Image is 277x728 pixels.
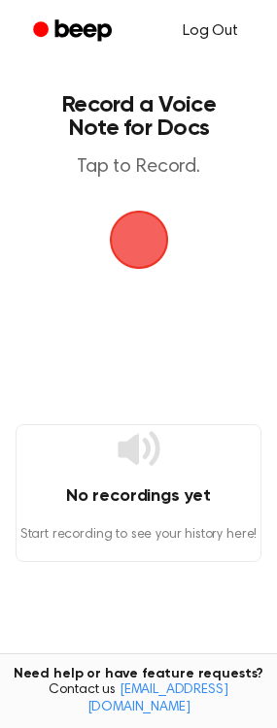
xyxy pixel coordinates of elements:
a: [EMAIL_ADDRESS][DOMAIN_NAME] [87,683,228,714]
img: Beep Logo [110,211,168,269]
p: Tap to Record. [35,155,242,180]
h1: Record a Voice Note for Docs [35,93,242,140]
a: Beep [19,13,129,50]
a: Log Out [163,8,258,54]
p: Start recording to see your history here! [17,525,260,546]
h4: No recordings yet [17,483,260,510]
span: Contact us [12,682,265,716]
